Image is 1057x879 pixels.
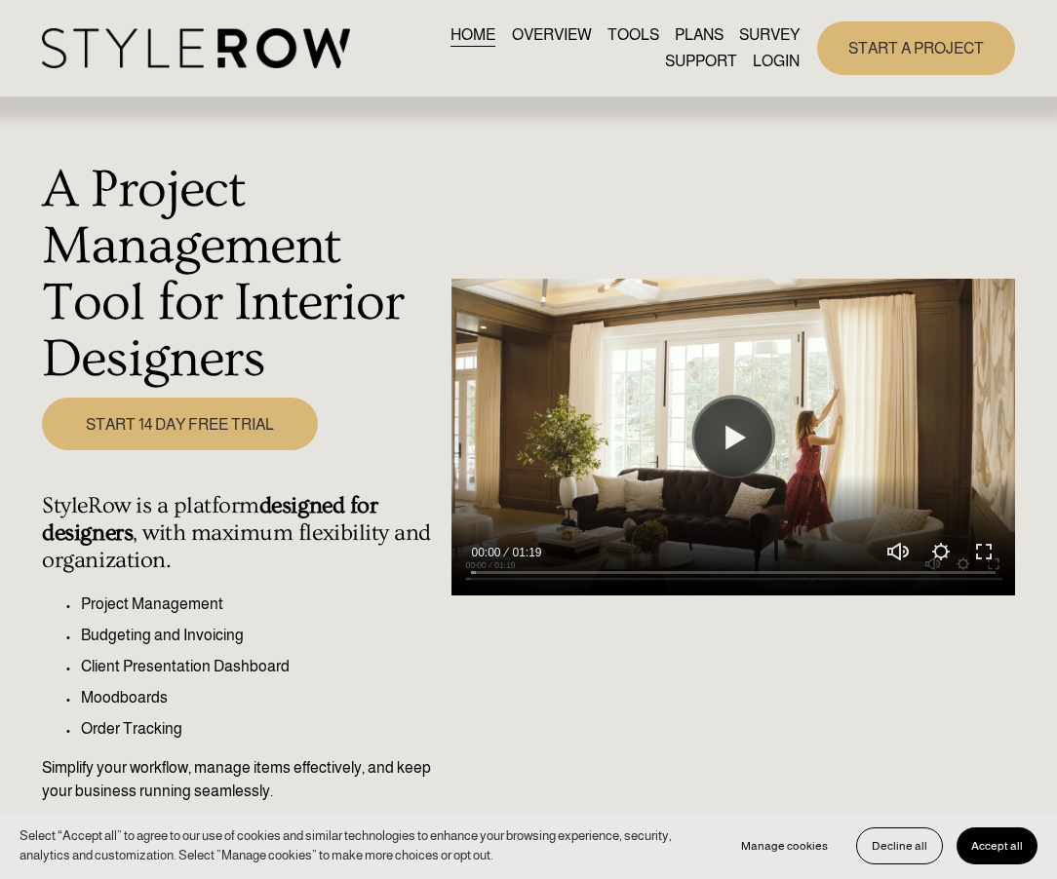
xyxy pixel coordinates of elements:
[471,543,505,562] div: Current time
[817,21,1015,75] a: START A PROJECT
[42,756,441,803] p: Simplify your workflow, manage items effectively, and keep your business running seamlessly.
[471,566,995,580] input: Seek
[42,28,349,68] img: StyleRow
[81,717,441,741] p: Order Tracking
[512,21,592,48] a: OVERVIEW
[971,839,1023,853] span: Accept all
[42,398,318,450] a: START 14 DAY FREE TRIAL
[694,399,772,477] button: Play
[739,21,800,48] a: SURVEY
[741,839,828,853] span: Manage cookies
[42,492,382,546] strong: designed for designers
[506,543,547,562] div: Duration
[42,161,441,387] h1: A Project Management Tool for Interior Designers
[957,827,1037,864] button: Accept all
[81,592,441,616] p: Project Management
[607,21,659,48] a: TOOLS
[665,48,737,74] a: folder dropdown
[753,48,800,74] a: LOGIN
[20,826,707,865] p: Select “Accept all” to agree to our use of cookies and similar technologies to enhance your brows...
[675,21,724,48] a: PLANS
[872,839,927,853] span: Decline all
[81,624,441,647] p: Budgeting and Invoicing
[81,686,441,709] p: Moodboards
[856,827,943,864] button: Decline all
[81,655,441,678] p: Client Presentation Dashboard
[42,492,441,574] h4: StyleRow is a platform , with maximum flexibility and organization.
[450,21,495,48] a: HOME
[665,50,737,73] span: SUPPORT
[726,827,842,864] button: Manage cookies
